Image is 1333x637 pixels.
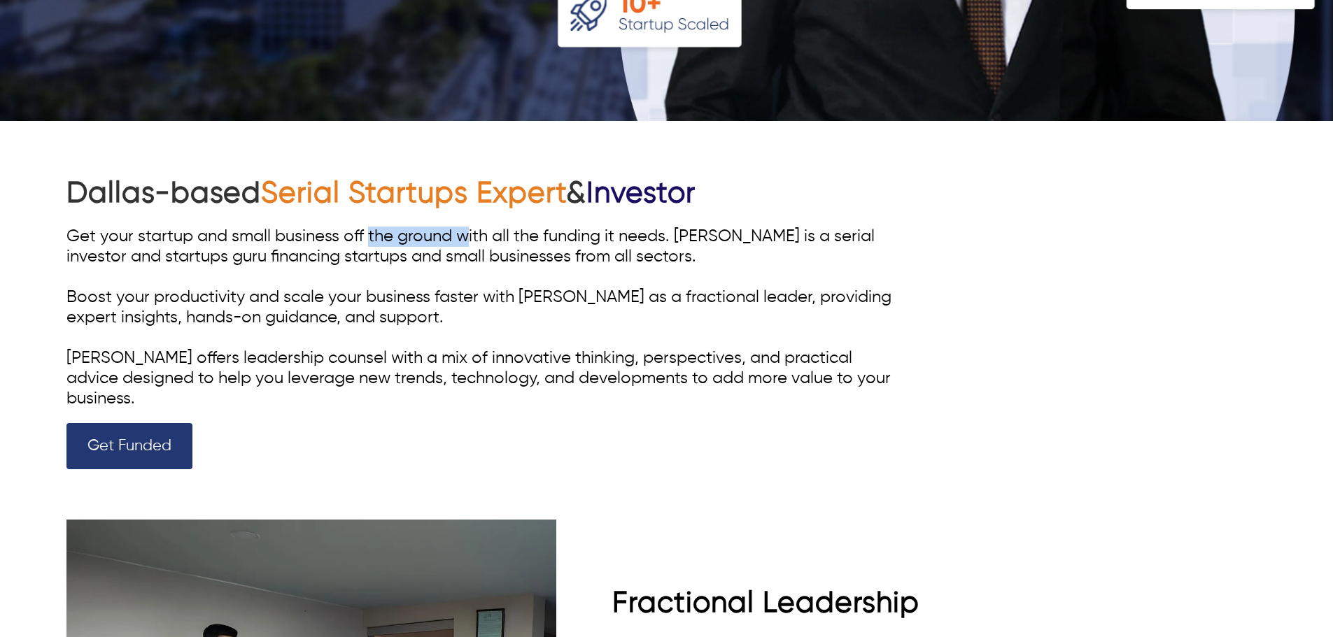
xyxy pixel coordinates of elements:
a: Serial Startups Expert [261,179,566,208]
a: Get Funded [66,423,192,469]
div: Get your startup and small business off the ground with all the funding it needs. [PERSON_NAME] i... [66,227,906,409]
h1: Dallas-based & [66,175,906,213]
span: Investor [586,179,696,208]
a: Fractional Leadership [612,589,919,618]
